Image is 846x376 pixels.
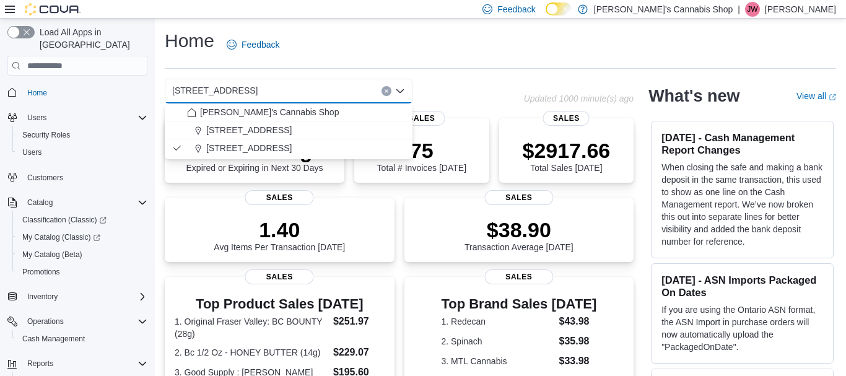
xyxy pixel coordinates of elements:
button: My Catalog (Beta) [12,246,152,263]
button: Inventory [22,289,63,304]
h1: Home [165,28,214,53]
dd: $35.98 [559,334,597,349]
button: Operations [2,313,152,330]
button: Operations [22,314,69,329]
span: Customers [22,170,147,185]
dd: $43.98 [559,314,597,329]
a: Users [17,145,46,160]
div: Transaction Average [DATE] [464,217,573,252]
svg: External link [829,94,836,101]
button: Clear input [382,86,391,96]
span: Operations [27,317,64,326]
div: Avg Items Per Transaction [DATE] [214,217,345,252]
span: Home [22,84,147,100]
p: $2917.66 [522,138,610,163]
h2: What's new [648,86,739,106]
span: [STREET_ADDRESS] [206,124,292,136]
a: Classification (Classic) [17,212,111,227]
a: Customers [22,170,68,185]
button: Reports [22,356,58,371]
a: Cash Management [17,331,90,346]
span: Security Roles [22,130,70,140]
a: View allExternal link [796,91,836,101]
a: Feedback [222,32,284,57]
span: Sales [245,190,314,205]
span: Promotions [22,267,60,277]
span: Sales [543,111,590,126]
span: Users [22,147,41,157]
span: Customers [27,173,63,183]
span: Operations [22,314,147,329]
span: Reports [22,356,147,371]
span: Feedback [242,38,279,51]
p: 75 [377,138,466,163]
span: My Catalog (Classic) [17,230,147,245]
p: [PERSON_NAME] [765,2,836,17]
h3: [DATE] - Cash Management Report Changes [661,131,823,156]
h3: [DATE] - ASN Imports Packaged On Dates [661,274,823,299]
div: Total # Invoices [DATE] [377,138,466,173]
button: [PERSON_NAME]'s Cannabis Shop [165,103,412,121]
img: Cova [25,3,81,15]
button: Inventory [2,288,152,305]
span: [STREET_ADDRESS] [206,142,292,154]
span: My Catalog (Classic) [22,232,100,242]
p: Updated 1000 minute(s) ago [524,94,634,103]
div: Jeff Weaver [745,2,760,17]
p: If you are using the Ontario ASN format, the ASN Import in purchase orders will now automatically... [661,304,823,353]
button: Catalog [2,194,152,211]
span: Security Roles [17,128,147,142]
span: Load All Apps in [GEOGRAPHIC_DATA] [35,26,147,51]
span: Cash Management [22,334,85,344]
h3: Top Brand Sales [DATE] [441,297,596,312]
span: My Catalog (Beta) [17,247,147,262]
button: Security Roles [12,126,152,144]
span: JW [747,2,757,17]
dd: $33.98 [559,354,597,369]
a: Security Roles [17,128,75,142]
p: [PERSON_NAME]'s Cannabis Shop [594,2,733,17]
dt: 3. MTL Cannabis [441,355,554,367]
dd: $251.97 [333,314,385,329]
dt: 2. Bc 1/2 Oz - HONEY BUTTER (14g) [175,346,328,359]
a: Home [22,85,52,100]
button: Catalog [22,195,58,210]
dt: 1. Redecan [441,315,554,328]
span: Reports [27,359,53,369]
button: Promotions [12,263,152,281]
p: | [738,2,740,17]
span: [PERSON_NAME]'s Cannabis Shop [200,106,339,118]
span: Users [27,113,46,123]
span: Classification (Classic) [22,215,107,225]
span: Sales [484,190,553,205]
button: Users [12,144,152,161]
button: Home [2,83,152,101]
dt: 1. Original Fraser Valley: BC BOUNTY (28g) [175,315,328,340]
button: [STREET_ADDRESS] [165,121,412,139]
span: Inventory [27,292,58,302]
span: My Catalog (Beta) [22,250,82,260]
span: Cash Management [17,331,147,346]
h3: Top Product Sales [DATE] [175,297,385,312]
span: Sales [398,111,445,126]
span: Sales [484,269,553,284]
span: Catalog [27,198,53,208]
dt: 2. Spinach [441,335,554,348]
p: When closing the safe and making a bank deposit in the same transaction, this used to show as one... [661,161,823,248]
a: My Catalog (Classic) [17,230,105,245]
a: Classification (Classic) [12,211,152,229]
button: Customers [2,168,152,186]
span: Classification (Classic) [17,212,147,227]
button: Users [22,110,51,125]
span: Users [22,110,147,125]
dd: $229.07 [333,345,385,360]
button: [STREET_ADDRESS] [165,139,412,157]
input: Dark Mode [546,2,572,15]
button: Cash Management [12,330,152,348]
a: My Catalog (Beta) [17,247,87,262]
div: Choose from the following options [165,103,412,157]
span: Inventory [22,289,147,304]
span: Promotions [17,265,147,279]
span: [STREET_ADDRESS] [172,83,258,98]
